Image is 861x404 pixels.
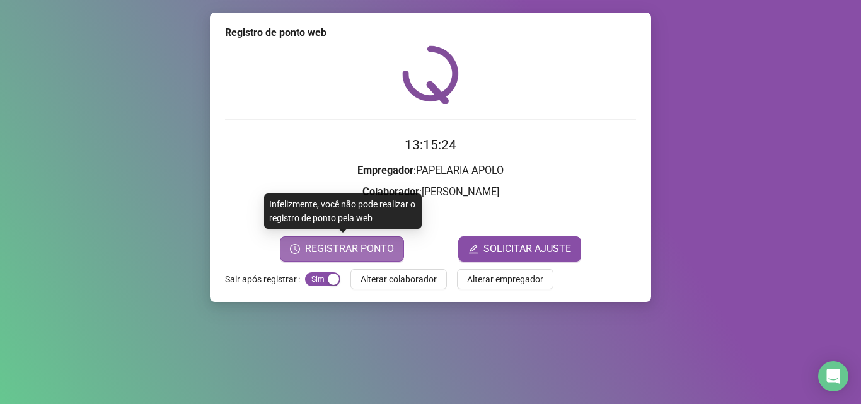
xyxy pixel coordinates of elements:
[357,164,413,176] strong: Empregador
[483,241,571,257] span: SOLICITAR AJUSTE
[361,272,437,286] span: Alterar colaborador
[467,272,543,286] span: Alterar empregador
[225,25,636,40] div: Registro de ponto web
[458,236,581,262] button: editSOLICITAR AJUSTE
[350,269,447,289] button: Alterar colaborador
[818,361,848,391] div: Open Intercom Messenger
[280,236,404,262] button: REGISTRAR PONTO
[362,186,419,198] strong: Colaborador
[264,193,422,229] div: Infelizmente, você não pode realizar o registro de ponto pela web
[225,163,636,179] h3: : PAPELARIA APOLO
[290,244,300,254] span: clock-circle
[402,45,459,104] img: QRPoint
[225,269,305,289] label: Sair após registrar
[457,269,553,289] button: Alterar empregador
[468,244,478,254] span: edit
[305,241,394,257] span: REGISTRAR PONTO
[225,184,636,200] h3: : [PERSON_NAME]
[405,137,456,153] time: 13:15:24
